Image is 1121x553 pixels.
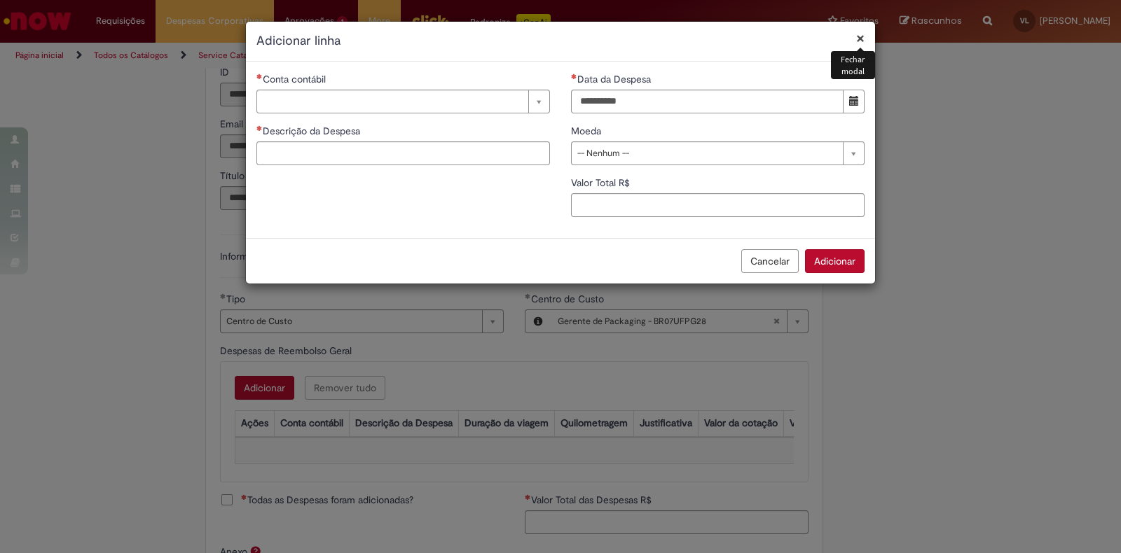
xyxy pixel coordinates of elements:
[256,73,263,79] span: Necessários
[256,32,865,50] h2: Adicionar linha
[571,73,577,79] span: Necessários
[577,142,836,164] span: -- Nenhum --
[571,125,604,137] span: Moeda
[805,249,865,273] button: Adicionar
[256,90,550,113] a: Limpar campo Conta contábil
[263,125,363,137] span: Descrição da Despesa
[843,90,865,113] button: Mostrar calendário para Data da Despesa
[263,73,329,85] span: Necessários - Conta contábil
[856,31,865,45] button: Fechar modal
[256,141,550,165] input: Descrição da Despesa
[741,249,799,273] button: Cancelar
[571,176,633,189] span: Valor Total R$
[571,90,844,113] input: Data da Despesa
[831,51,875,79] div: Fechar modal
[256,125,263,131] span: Necessários
[571,193,865,217] input: Valor Total R$
[577,73,654,85] span: Data da Despesa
